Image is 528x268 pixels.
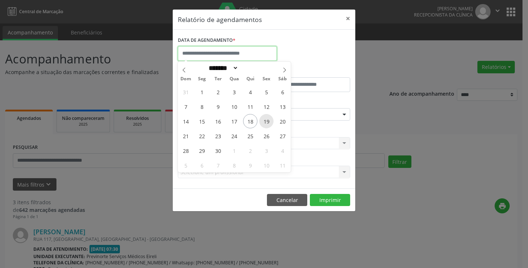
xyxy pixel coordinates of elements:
[195,114,209,128] span: Setembro 15, 2025
[195,158,209,172] span: Outubro 6, 2025
[178,35,235,46] label: DATA DE AGENDAMENTO
[211,158,225,172] span: Outubro 7, 2025
[179,143,193,158] span: Setembro 28, 2025
[194,77,210,81] span: Seg
[275,85,290,99] span: Setembro 6, 2025
[341,10,355,27] button: Close
[275,129,290,143] span: Setembro 27, 2025
[259,129,274,143] span: Setembro 26, 2025
[211,85,225,99] span: Setembro 2, 2025
[179,85,193,99] span: Agosto 31, 2025
[243,129,257,143] span: Setembro 25, 2025
[243,85,257,99] span: Setembro 4, 2025
[206,64,238,72] select: Month
[179,99,193,114] span: Setembro 7, 2025
[259,85,274,99] span: Setembro 5, 2025
[211,143,225,158] span: Setembro 30, 2025
[178,15,262,24] h5: Relatório de agendamentos
[227,99,241,114] span: Setembro 10, 2025
[195,143,209,158] span: Setembro 29, 2025
[226,77,242,81] span: Qua
[211,99,225,114] span: Setembro 9, 2025
[259,114,274,128] span: Setembro 19, 2025
[227,143,241,158] span: Outubro 1, 2025
[179,129,193,143] span: Setembro 21, 2025
[275,77,291,81] span: Sáb
[243,99,257,114] span: Setembro 11, 2025
[227,114,241,128] span: Setembro 17, 2025
[243,158,257,172] span: Outubro 9, 2025
[275,143,290,158] span: Outubro 4, 2025
[211,114,225,128] span: Setembro 16, 2025
[266,66,350,77] label: ATÉ
[227,85,241,99] span: Setembro 3, 2025
[211,129,225,143] span: Setembro 23, 2025
[267,194,307,206] button: Cancelar
[178,77,194,81] span: Dom
[259,99,274,114] span: Setembro 12, 2025
[210,77,226,81] span: Ter
[258,77,275,81] span: Sex
[259,143,274,158] span: Outubro 3, 2025
[179,158,193,172] span: Outubro 5, 2025
[259,158,274,172] span: Outubro 10, 2025
[243,114,257,128] span: Setembro 18, 2025
[195,129,209,143] span: Setembro 22, 2025
[242,77,258,81] span: Qui
[195,99,209,114] span: Setembro 8, 2025
[275,158,290,172] span: Outubro 11, 2025
[310,194,350,206] button: Imprimir
[275,114,290,128] span: Setembro 20, 2025
[227,129,241,143] span: Setembro 24, 2025
[179,114,193,128] span: Setembro 14, 2025
[275,99,290,114] span: Setembro 13, 2025
[238,64,263,72] input: Year
[227,158,241,172] span: Outubro 8, 2025
[243,143,257,158] span: Outubro 2, 2025
[195,85,209,99] span: Setembro 1, 2025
